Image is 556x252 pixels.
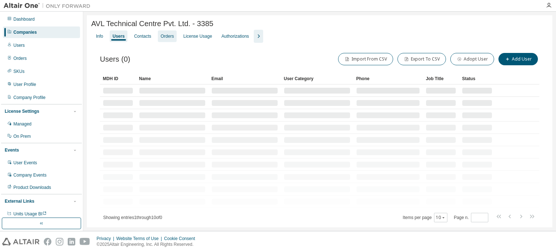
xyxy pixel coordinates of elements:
span: Page n. [454,213,488,222]
div: Orders [161,33,174,39]
img: altair_logo.svg [2,238,39,245]
span: Showing entries 1 through 10 of 0 [103,215,162,220]
div: Email [211,73,278,84]
div: User Category [284,73,350,84]
div: License Settings [5,108,39,114]
div: User Profile [13,82,36,87]
span: AVL Technical Centre Pvt. Ltd. - 3385 [91,20,213,28]
button: Export To CSV [397,53,446,65]
div: Users [13,42,25,48]
div: Job Title [426,73,456,84]
div: Orders [13,55,27,61]
div: Website Terms of Use [116,236,164,241]
div: Phone [356,73,420,84]
div: Status [462,73,492,84]
img: facebook.svg [44,238,51,245]
img: Altair One [4,2,94,9]
div: Company Profile [13,95,46,100]
span: Users (0) [100,55,130,63]
div: Company Events [13,172,46,178]
img: linkedin.svg [68,238,75,245]
div: External Links [5,198,34,204]
div: Events [5,147,19,153]
span: Items per page [403,213,447,222]
div: Dashboard [13,16,35,22]
img: instagram.svg [56,238,63,245]
div: Product Downloads [13,185,51,190]
div: Managed [13,121,31,127]
div: Users [113,33,125,39]
button: Adopt User [450,53,494,65]
div: Cookie Consent [164,236,199,241]
div: Info [96,33,103,39]
div: MDH ID [103,73,133,84]
button: Add User [498,53,538,65]
div: Authorizations [222,33,249,39]
button: Import From CSV [338,53,393,65]
div: On Prem [13,133,31,139]
div: SKUs [13,69,25,74]
div: Contacts [134,33,151,39]
div: Privacy [97,236,116,241]
p: © 2025 Altair Engineering, Inc. All Rights Reserved. [97,241,199,248]
div: User Events [13,160,37,166]
span: Units Usage BI [13,211,47,216]
button: 10 [436,215,446,220]
div: Name [139,73,206,84]
div: License Usage [183,33,212,39]
div: Companies [13,29,37,35]
img: youtube.svg [80,238,90,245]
